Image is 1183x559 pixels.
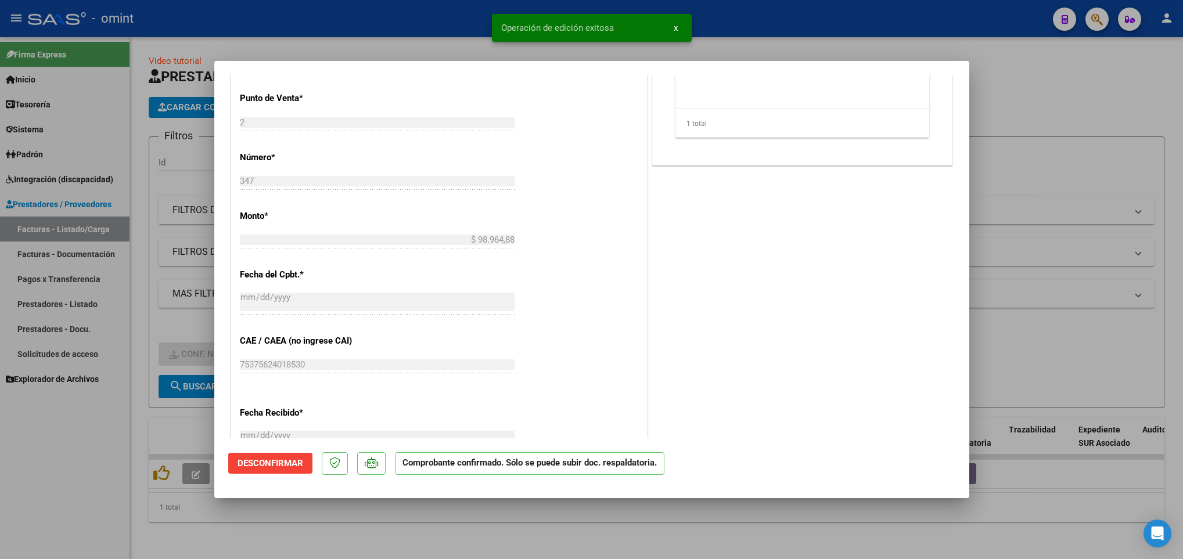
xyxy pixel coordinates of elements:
[228,453,312,474] button: Desconfirmar
[240,268,359,282] p: Fecha del Cpbt.
[238,458,303,468] span: Desconfirmar
[675,109,930,138] div: 1 total
[395,452,664,475] p: Comprobante confirmado. Sólo se puede subir doc. respaldatoria.
[674,23,678,33] span: x
[664,17,687,38] button: x
[240,210,359,223] p: Monto
[240,92,359,105] p: Punto de Venta
[1144,520,1171,547] div: Open Intercom Messenger
[501,22,614,34] span: Operación de edición exitosa
[240,406,359,420] p: Fecha Recibido
[240,334,359,348] p: CAE / CAEA (no ingrese CAI)
[240,151,359,164] p: Número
